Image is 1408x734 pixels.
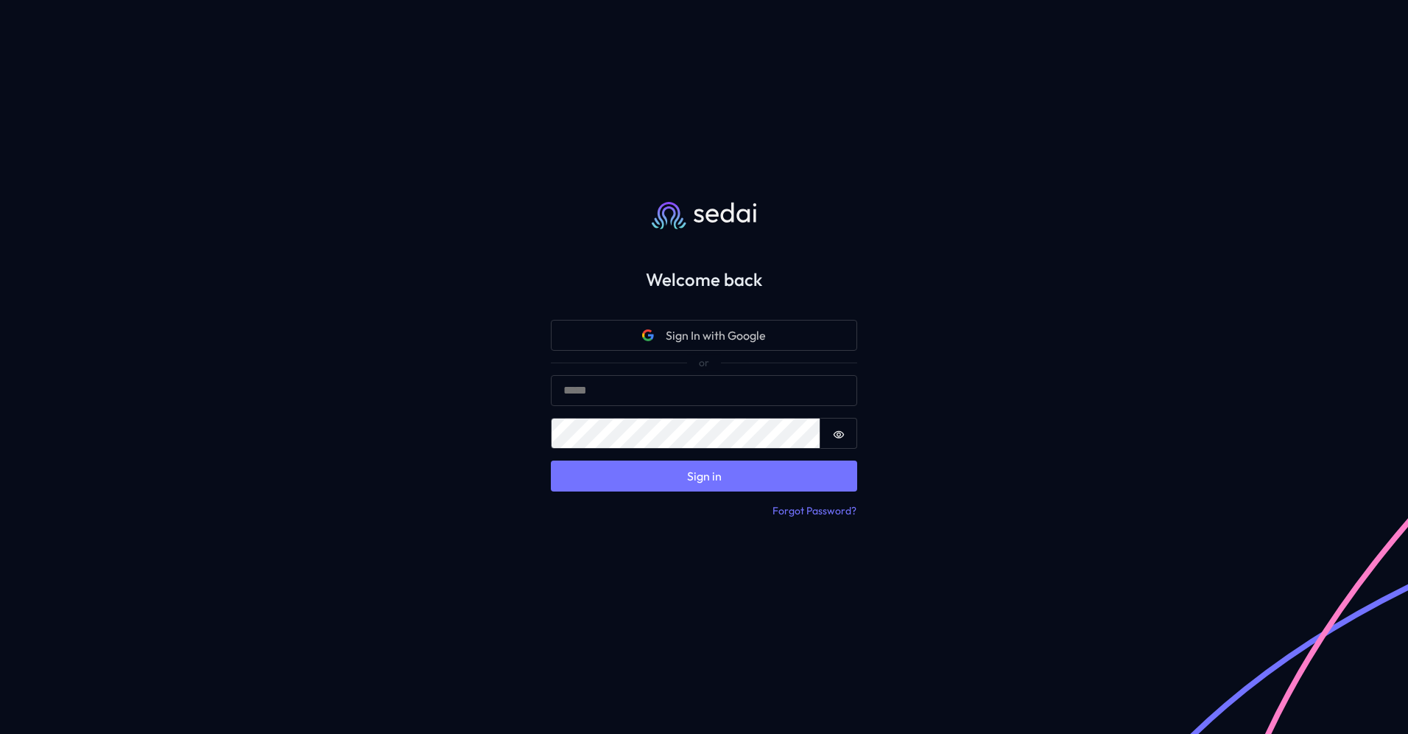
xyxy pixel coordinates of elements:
svg: Google icon [642,329,654,341]
span: Sign In with Google [666,326,766,344]
h2: Welcome back [527,269,881,290]
button: Show password [820,418,857,449]
button: Sign in [551,461,857,492]
button: Forgot Password? [772,503,857,520]
button: Google iconSign In with Google [551,320,857,351]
